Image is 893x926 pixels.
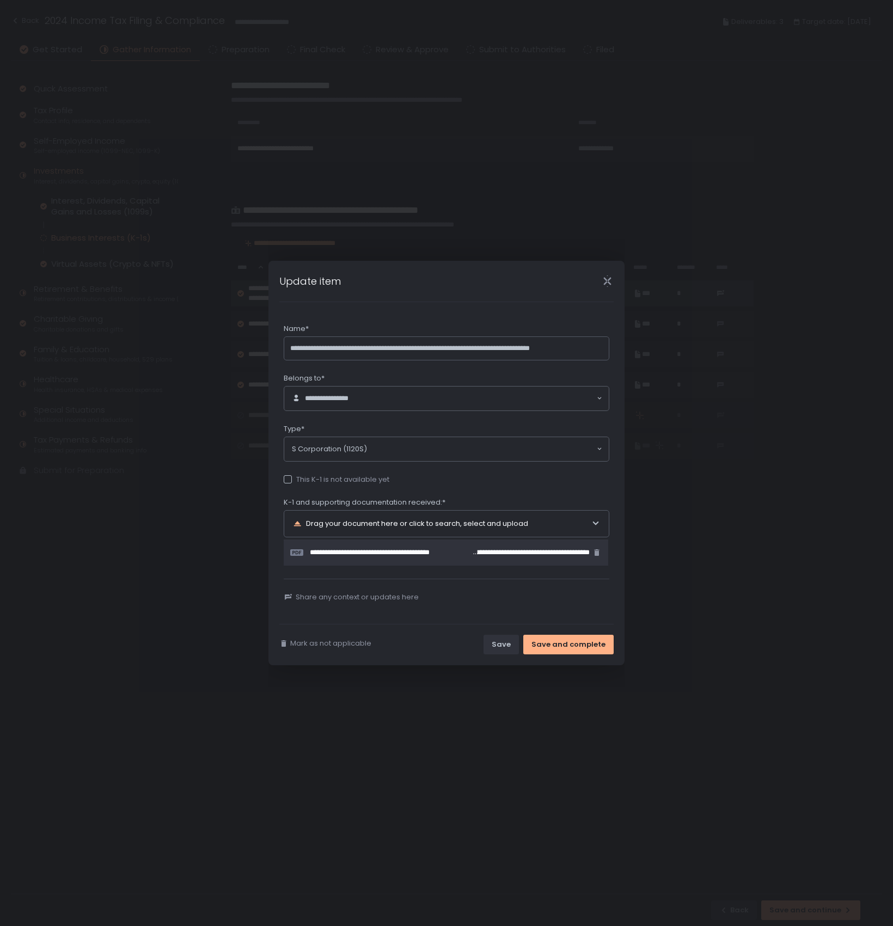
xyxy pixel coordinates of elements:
[531,640,605,649] div: Save and complete
[484,635,519,654] button: Save
[284,324,309,334] span: Name*
[590,275,625,287] div: Close
[290,639,371,648] span: Mark as not applicable
[292,444,367,455] span: S Corporation (1120S)
[284,498,445,507] span: K-1 and supporting documentation received:*
[279,639,371,648] button: Mark as not applicable
[284,437,609,461] div: Search for option
[296,592,419,602] span: Share any context or updates here
[284,387,609,410] div: Search for option
[357,393,596,404] input: Search for option
[523,635,614,654] button: Save and complete
[492,640,511,649] div: Save
[284,373,325,383] span: Belongs to*
[284,424,304,434] span: Type*
[367,444,596,455] input: Search for option
[279,274,341,289] h1: Update item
